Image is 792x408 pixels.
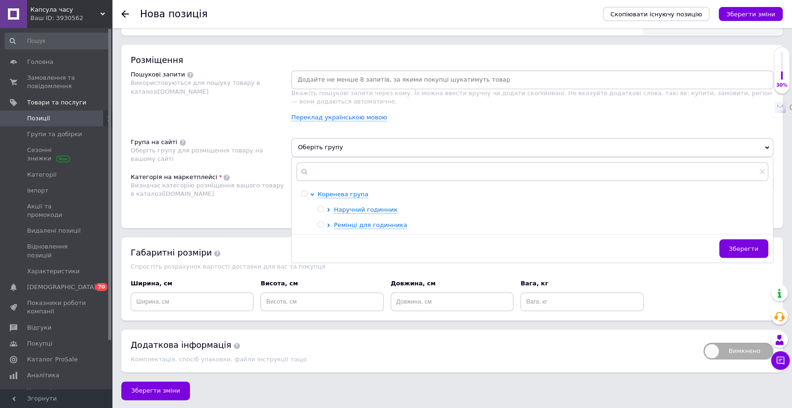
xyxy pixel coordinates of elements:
[27,339,52,348] span: Покупці
[391,280,435,287] span: Довжина, см
[27,242,86,259] span: Відновлення позицій
[131,147,263,162] span: Оберіть групу для розміщення товару на вашому сайті
[317,191,368,198] span: Коренева група
[131,356,694,363] div: Комплектація, спосіб упаковки, файли інструкції тощо
[131,173,217,181] div: Категорія на маркетплейсі
[610,11,702,18] span: Скопіювати існуючу позицію
[121,381,190,400] button: Зберегти зміни
[30,14,112,22] div: Ваш ID: 3930562
[27,371,59,380] span: Аналітика
[391,292,513,311] input: Довжина, см
[27,187,49,195] span: Імпорт
[27,387,86,404] span: Управління сайтом
[520,280,548,287] span: Вага, кг
[260,280,298,287] span: Висота, см
[131,292,253,311] input: Ширина, см
[27,98,86,107] span: Товари та послуги
[291,138,773,157] span: Оберіть групу
[9,9,492,19] body: Редактор, A6A7D15A-3779-4454-88A2-84254EE33623
[131,79,260,95] span: Використовуються для пошуку товару в каталозі [DOMAIN_NAME]
[334,221,407,228] span: Ремінці для годинника
[27,130,82,138] span: Групи та добірки
[520,292,643,311] input: Вага, кг
[729,245,758,252] span: Зберегти
[27,283,96,291] span: [DEMOGRAPHIC_DATA]
[131,247,773,258] div: Габаритні розміри
[140,8,208,20] h1: Нова позиція
[726,11,775,18] i: Зберегти зміни
[27,146,86,163] span: Сезонні знижки
[27,171,56,179] span: Категорії
[27,114,50,123] span: Позиції
[293,73,771,87] input: Додайте не менше 8 запитів, за якими покупці шукатимуть товар
[131,263,773,270] div: Спростіть розрахунок вартості доставки для вас та покупця
[27,202,86,219] span: Акції та промокоди
[5,33,110,49] input: Пошук
[131,182,284,197] span: Визначає категорію розміщення вашого товару в каталозі [DOMAIN_NAME]
[771,351,790,370] button: Чат з покупцем
[131,70,185,79] div: Пошукові запити
[774,47,790,94] div: 30% Якість заповнення
[703,343,773,360] span: Вимкнено
[719,239,768,258] button: Зберегти
[131,54,773,66] div: Розміщення
[260,292,383,311] input: Висота, см
[131,387,180,394] span: Зберегти зміни
[774,82,789,89] div: 30%
[27,74,86,90] span: Замовлення та повідомлення
[96,283,107,291] span: 70
[27,324,51,332] span: Відгуки
[27,58,53,66] span: Головна
[27,267,80,276] span: Характеристики
[131,339,694,351] div: Додаткова інформація
[121,10,129,18] div: Повернутися назад
[334,206,397,213] span: Наручний годинник
[27,227,81,235] span: Видалені позиції
[291,90,771,105] span: Вкажіть пошукові запити через кому. Їх можна ввести вручну чи додати скопійовані. Не вказуйте дод...
[719,7,783,21] button: Зберегти зміни
[27,355,77,364] span: Каталог ProSale
[30,6,100,14] span: Капсула часу
[131,280,172,287] span: Ширина, см
[291,114,387,121] a: Переклад українською мовою
[27,299,86,316] span: Показники роботи компанії
[603,7,709,21] button: Скопіювати існуючу позицію
[131,138,177,146] div: Група на сайті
